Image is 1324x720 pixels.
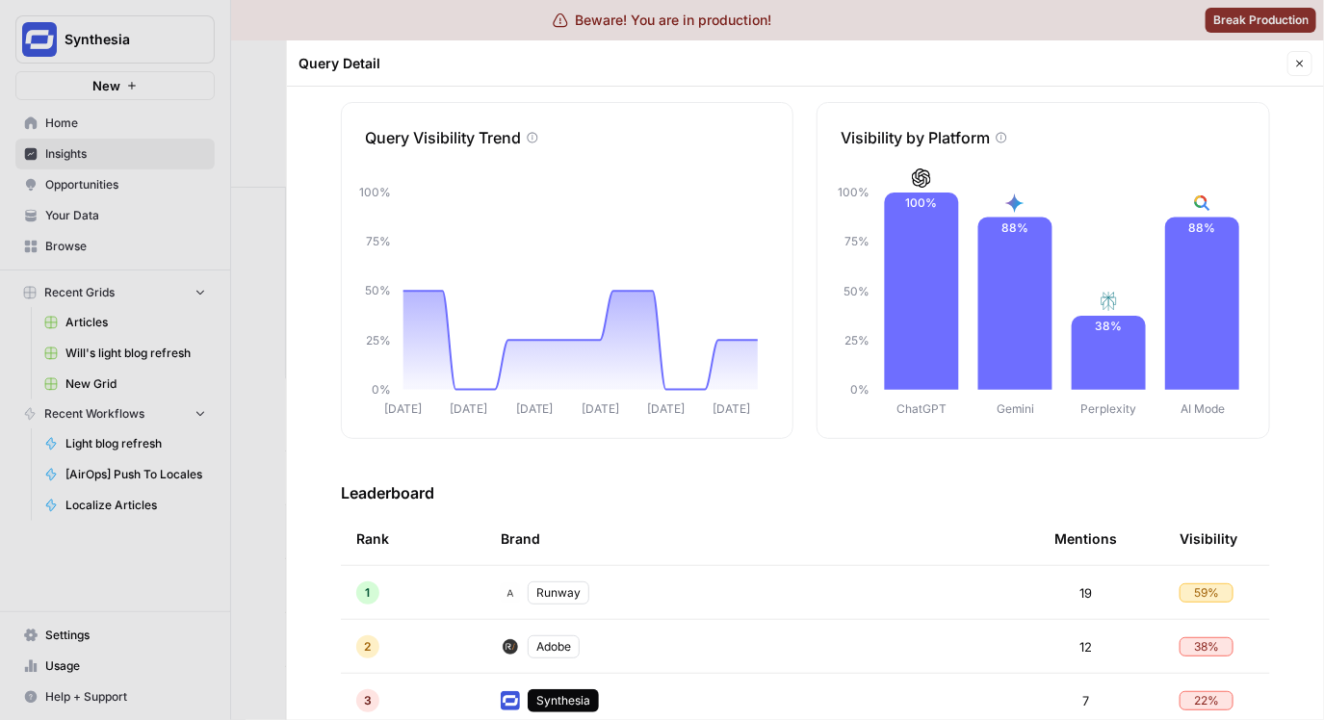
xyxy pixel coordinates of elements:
[844,235,870,249] tspan: 75%
[501,512,1024,565] div: Brand
[359,185,391,199] tspan: 100%
[366,235,391,249] tspan: 75%
[714,401,751,416] tspan: [DATE]
[501,583,520,603] img: 1anfdkqoi1e1hjy2th3sw8xrnfj5
[1002,220,1029,235] text: 88%
[528,689,599,712] div: Synthesia
[356,512,389,565] div: Rank
[366,333,391,347] tspan: 25%
[341,481,1270,504] h3: Leaderboard
[1082,691,1089,710] span: 7
[450,401,487,416] tspan: [DATE]
[1079,637,1092,656] span: 12
[384,401,422,416] tspan: [DATE]
[844,284,870,298] tspan: 50%
[299,54,1282,73] div: Query Detail
[844,333,870,347] tspan: 25%
[1189,220,1216,235] text: 88%
[1194,638,1219,656] span: 38 %
[1194,584,1219,602] span: 59 %
[582,401,619,416] tspan: [DATE]
[528,635,580,658] div: Adobe
[1194,692,1219,709] span: 22 %
[1096,319,1123,333] text: 38%
[897,401,948,416] tspan: ChatGPT
[841,126,990,149] p: Visibility by Platform
[998,401,1035,416] tspan: Gemini
[1081,401,1137,416] tspan: Perplexity
[365,126,521,149] p: Query Visibility Trend
[516,401,554,416] tspan: [DATE]
[364,638,371,656] span: 2
[365,284,391,298] tspan: 50%
[501,637,520,656] img: lwts26jmcohuhctnavd82t6oukee
[906,195,938,210] text: 100%
[372,382,391,397] tspan: 0%
[528,581,589,604] div: Runway
[364,692,372,709] span: 3
[838,185,870,199] tspan: 100%
[1181,401,1225,416] tspan: AI Mode
[647,401,685,416] tspan: [DATE]
[501,691,520,710] img: kn4yydfihu1m6ctu54l2b7jhf7vx
[1054,512,1117,565] div: Mentions
[850,382,870,397] tspan: 0%
[1180,512,1237,565] div: Visibility
[365,584,370,602] span: 1
[1079,583,1092,603] span: 19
